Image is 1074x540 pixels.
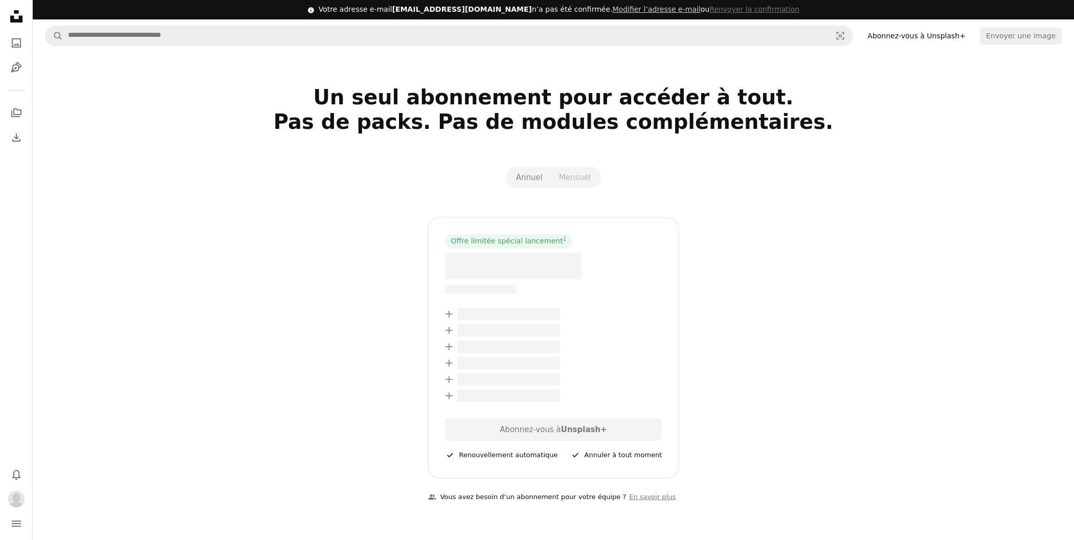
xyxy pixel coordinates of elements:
[570,449,662,461] div: Annuler à tout moment
[457,357,560,369] span: – –––– –––– ––– ––– –––– ––––
[428,492,626,503] div: Vous avez besoin d’un abonnement pour votre équipe ?
[6,103,27,123] a: Collections
[46,26,63,46] button: Rechercher sur Unsplash
[457,390,560,402] span: – –––– –––– ––– ––– –––– ––––
[980,28,1062,44] button: Envoyer une image
[561,236,569,246] a: 1
[445,234,573,249] div: Offre limitée spécial lancement
[6,127,27,148] a: Historique de téléchargement
[626,489,679,506] a: En savoir plus
[563,236,567,242] sup: 1
[6,57,27,78] a: Illustrations
[8,491,25,507] img: Avatar de l’utilisateur Genevieve Raiche
[828,26,853,46] button: Recherche de visuels
[6,513,27,534] button: Menu
[551,169,599,186] button: Mensuel
[861,28,972,44] a: Abonnez-vous à Unsplash+
[457,308,560,320] span: – –––– –––– ––– ––– –––– ––––
[6,33,27,53] a: Photos
[445,449,558,461] div: Renouvellement automatique
[457,341,560,353] span: – –––– –––– ––– ––– –––– ––––
[445,285,517,294] span: –– –––– –––– –––– ––
[613,5,701,13] a: Modifier l’adresse e-mail
[6,489,27,509] button: Profil
[457,324,560,336] span: – –––– –––– ––– ––– –––– ––––
[508,169,551,186] button: Annuel
[6,6,27,29] a: Accueil — Unsplash
[457,373,560,386] span: – –––– –––– ––– ––– –––– ––––
[224,85,883,159] h2: Un seul abonnement pour accéder à tout. Pas de packs. Pas de modules complémentaires.
[319,5,799,15] div: Votre adresse e-mail n’a pas été confirmée.
[6,464,27,485] button: Notifications
[445,418,662,441] div: Abonnez-vous à
[561,425,607,434] strong: Unsplash+
[445,253,582,279] span: – –––– ––––.
[709,5,799,15] button: Renvoyer la confirmation
[45,26,853,46] form: Rechercher des visuels sur tout le site
[613,5,800,13] span: ou
[392,5,532,13] span: [EMAIL_ADDRESS][DOMAIN_NAME]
